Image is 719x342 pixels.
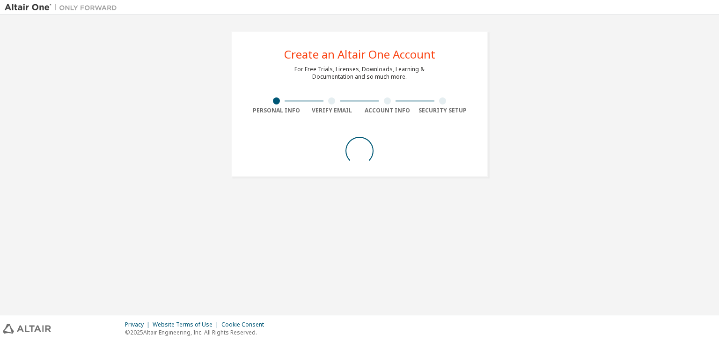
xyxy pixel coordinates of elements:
[125,328,270,336] p: © 2025 Altair Engineering, Inc. All Rights Reserved.
[415,107,471,114] div: Security Setup
[5,3,122,12] img: Altair One
[294,66,425,81] div: For Free Trials, Licenses, Downloads, Learning & Documentation and so much more.
[304,107,360,114] div: Verify Email
[359,107,415,114] div: Account Info
[153,321,221,328] div: Website Terms of Use
[125,321,153,328] div: Privacy
[221,321,270,328] div: Cookie Consent
[249,107,304,114] div: Personal Info
[284,49,435,60] div: Create an Altair One Account
[3,324,51,334] img: altair_logo.svg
